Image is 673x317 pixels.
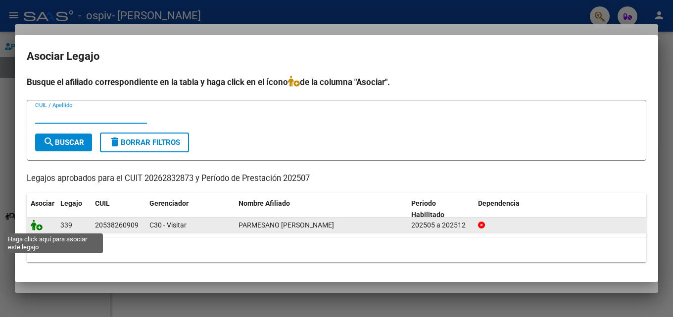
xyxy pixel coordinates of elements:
span: Borrar Filtros [109,138,180,147]
datatable-header-cell: Nombre Afiliado [235,193,407,226]
h4: Busque el afiliado correspondiente en la tabla y haga click en el ícono de la columna "Asociar". [27,76,646,89]
span: CUIL [95,199,110,207]
span: Nombre Afiliado [239,199,290,207]
span: C30 - Visitar [149,221,187,229]
div: 1 registros [27,237,646,262]
span: PARMESANO NADIR IAN EZEQUIEL [239,221,334,229]
span: Periodo Habilitado [411,199,444,219]
span: Buscar [43,138,84,147]
button: Buscar [35,134,92,151]
span: Gerenciador [149,199,189,207]
h2: Asociar Legajo [27,47,646,66]
datatable-header-cell: Asociar [27,193,56,226]
mat-icon: delete [109,136,121,148]
datatable-header-cell: Dependencia [474,193,647,226]
datatable-header-cell: Periodo Habilitado [407,193,474,226]
span: Asociar [31,199,54,207]
span: 339 [60,221,72,229]
p: Legajos aprobados para el CUIT 20262832873 y Período de Prestación 202507 [27,173,646,185]
button: Borrar Filtros [100,133,189,152]
div: 202505 a 202512 [411,220,470,231]
datatable-header-cell: Gerenciador [145,193,235,226]
mat-icon: search [43,136,55,148]
div: 20538260909 [95,220,139,231]
datatable-header-cell: CUIL [91,193,145,226]
datatable-header-cell: Legajo [56,193,91,226]
span: Dependencia [478,199,520,207]
span: Legajo [60,199,82,207]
